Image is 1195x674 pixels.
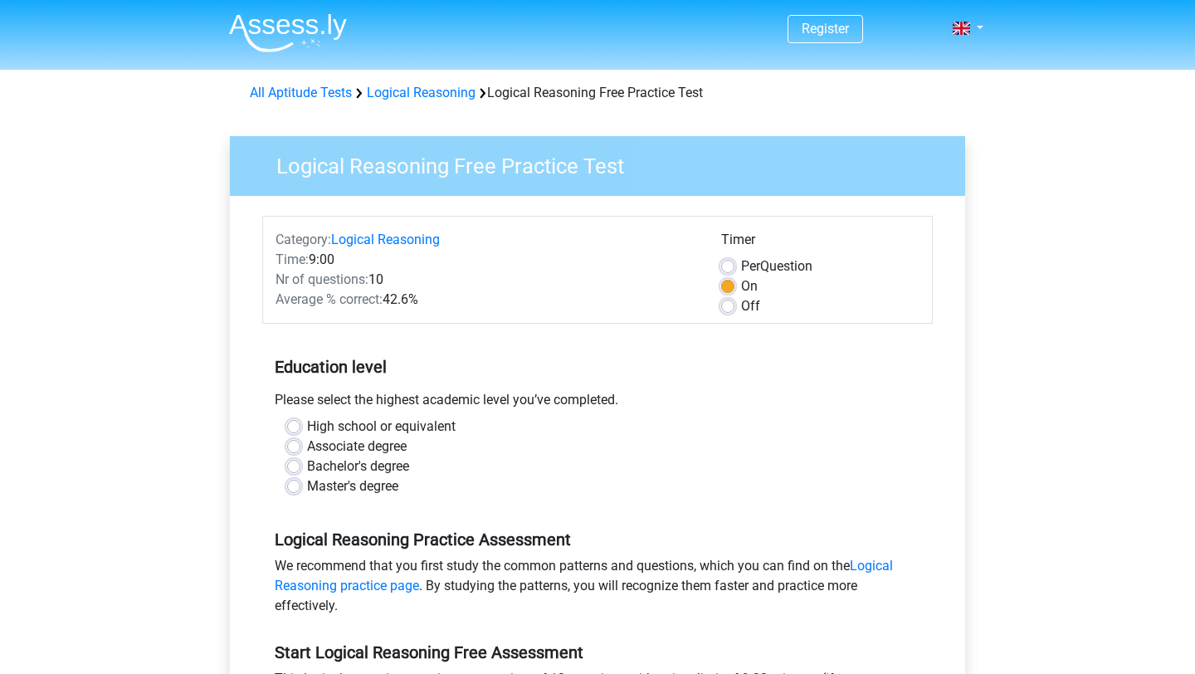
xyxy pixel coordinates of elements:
a: Register [802,21,849,37]
span: Nr of questions: [276,271,368,287]
h5: Start Logical Reasoning Free Assessment [275,642,920,662]
label: High school or equivalent [307,417,456,437]
label: Associate degree [307,437,407,457]
div: We recommend that you first study the common patterns and questions, which you can find on the . ... [262,556,933,623]
div: Logical Reasoning Free Practice Test [243,83,952,103]
div: 42.6% [263,290,709,310]
span: Per [741,258,760,274]
label: On [741,276,758,296]
label: Bachelor's degree [307,457,409,476]
img: Assessly [229,13,347,52]
div: 9:00 [263,250,709,270]
label: Off [741,296,760,316]
div: Timer [721,230,919,256]
span: Average % correct: [276,291,383,307]
h3: Logical Reasoning Free Practice Test [256,147,953,179]
label: Master's degree [307,476,398,496]
span: Category: [276,232,331,247]
a: Logical Reasoning [331,232,440,247]
a: All Aptitude Tests [250,85,352,100]
h5: Education level [275,350,920,383]
div: 10 [263,270,709,290]
span: Time: [276,252,309,267]
div: Please select the highest academic level you’ve completed. [262,390,933,417]
label: Question [741,256,812,276]
h5: Logical Reasoning Practice Assessment [275,530,920,549]
a: Logical Reasoning [367,85,476,100]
